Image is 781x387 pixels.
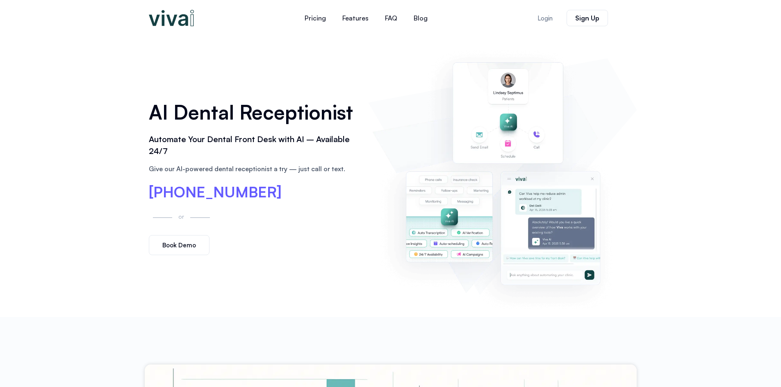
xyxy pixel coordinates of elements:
[575,15,599,21] span: Sign Up
[149,98,360,127] h1: AI Dental Receptionist
[247,8,485,28] nav: Menu
[405,8,436,28] a: Blog
[372,44,632,309] img: AI dental receptionist dashboard – virtual receptionist dental office
[567,10,608,26] a: Sign Up
[162,242,196,248] span: Book Demo
[149,164,360,174] p: Give our AI-powered dental receptionist a try — just call or text.
[377,8,405,28] a: FAQ
[528,10,562,26] a: Login
[296,8,334,28] a: Pricing
[149,185,282,199] a: [PHONE_NUMBER]
[334,8,377,28] a: Features
[149,134,360,157] h2: Automate Your Dental Front Desk with AI – Available 24/7
[149,235,209,255] a: Book Demo
[537,15,553,21] span: Login
[176,212,186,221] p: or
